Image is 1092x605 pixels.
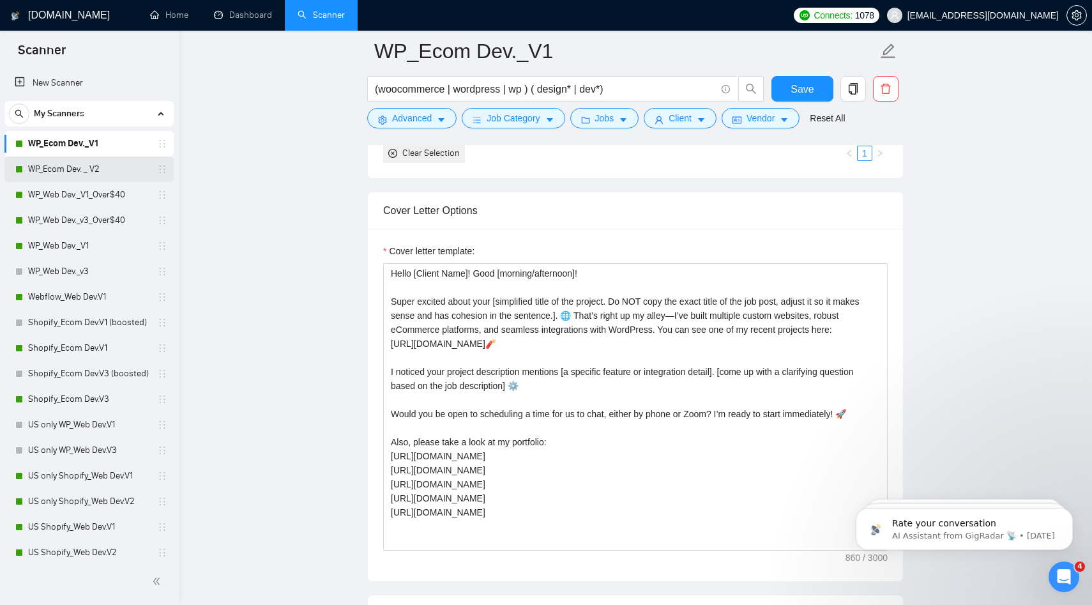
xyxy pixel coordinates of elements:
[10,109,29,118] span: search
[28,463,149,489] a: US only Shopify_Web Dev.V1
[890,11,899,20] span: user
[374,35,877,67] input: Scanner name...
[810,111,845,125] a: Reset All
[157,318,167,328] span: holder
[157,139,167,149] span: holder
[28,361,149,387] a: Shopify_Ecom Dev.V3 (boosted)
[1066,10,1087,20] a: setting
[28,208,149,233] a: WP_Web Dev._v3_Over$40
[846,149,853,157] span: left
[157,215,167,226] span: holder
[28,412,149,438] a: US only WP_Web Dev.V1
[814,8,852,22] span: Connects:
[28,310,149,335] a: Shopify_Ecom Dev.V1 (boosted)
[157,266,167,277] span: holder
[157,164,167,174] span: holder
[28,335,149,361] a: Shopify_Ecom Dev.V1
[581,115,590,125] span: folder
[157,241,167,251] span: holder
[367,108,457,128] button: settingAdvancedcaret-down
[791,81,814,97] span: Save
[857,146,872,161] li: 1
[780,115,789,125] span: caret-down
[722,85,730,93] span: info-circle
[842,146,857,161] li: Previous Page
[842,146,857,161] button: left
[8,41,76,68] span: Scanner
[872,146,888,161] li: Next Page
[28,233,149,259] a: WP_Web Dev._V1
[874,83,898,95] span: delete
[157,343,167,353] span: holder
[858,146,872,160] a: 1
[28,259,149,284] a: WP_Web Dev._v3
[402,146,460,160] div: Clear Selection
[738,76,764,102] button: search
[28,489,149,514] a: US only Shopify_Web Dev.V2
[1066,5,1087,26] button: setting
[11,6,20,26] img: logo
[840,76,866,102] button: copy
[462,108,565,128] button: barsJob Categorycaret-down
[383,192,888,229] div: Cover Letter Options
[437,115,446,125] span: caret-down
[697,115,706,125] span: caret-down
[214,10,272,20] a: dashboardDashboard
[644,108,717,128] button: userClientcaret-down
[771,76,833,102] button: Save
[152,575,165,588] span: double-left
[880,43,897,59] span: edit
[383,263,888,551] textarea: Cover letter template:
[28,157,149,182] a: WP_Ecom Dev. _ V2
[150,10,188,20] a: homeHome
[619,115,628,125] span: caret-down
[1075,562,1085,572] span: 4
[157,394,167,404] span: holder
[876,149,884,157] span: right
[655,115,664,125] span: user
[872,146,888,161] button: right
[855,8,874,22] span: 1078
[28,514,149,540] a: US Shopify_Web Dev.V1
[837,481,1092,571] iframe: Intercom notifications message
[157,496,167,507] span: holder
[157,369,167,379] span: holder
[157,471,167,481] span: holder
[747,111,775,125] span: Vendor
[392,111,432,125] span: Advanced
[669,111,692,125] span: Client
[388,149,397,158] span: close-circle
[595,111,614,125] span: Jobs
[28,387,149,412] a: Shopify_Ecom Dev.V3
[28,540,149,565] a: US Shopify_Web Dev.V2
[157,190,167,200] span: holder
[841,83,865,95] span: copy
[157,445,167,456] span: holder
[28,438,149,463] a: US only WP_Web Dev.V3
[157,548,167,558] span: holder
[873,76,899,102] button: delete
[15,70,163,96] a: New Scanner
[9,103,29,124] button: search
[157,522,167,532] span: holder
[570,108,639,128] button: folderJobscaret-down
[157,292,167,302] span: holder
[739,83,763,95] span: search
[732,115,741,125] span: idcard
[378,115,387,125] span: setting
[375,81,716,97] input: Search Freelance Jobs...
[487,111,540,125] span: Job Category
[722,108,800,128] button: idcardVendorcaret-down
[28,131,149,157] a: WP_Ecom Dev._V1
[1049,562,1079,592] iframe: Intercom live chat
[157,420,167,430] span: holder
[383,244,474,258] label: Cover letter template:
[28,284,149,310] a: Webflow_Web Dev.V1
[28,182,149,208] a: WP_Web Dev._V1_Over$40
[545,115,554,125] span: caret-down
[800,10,810,20] img: upwork-logo.png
